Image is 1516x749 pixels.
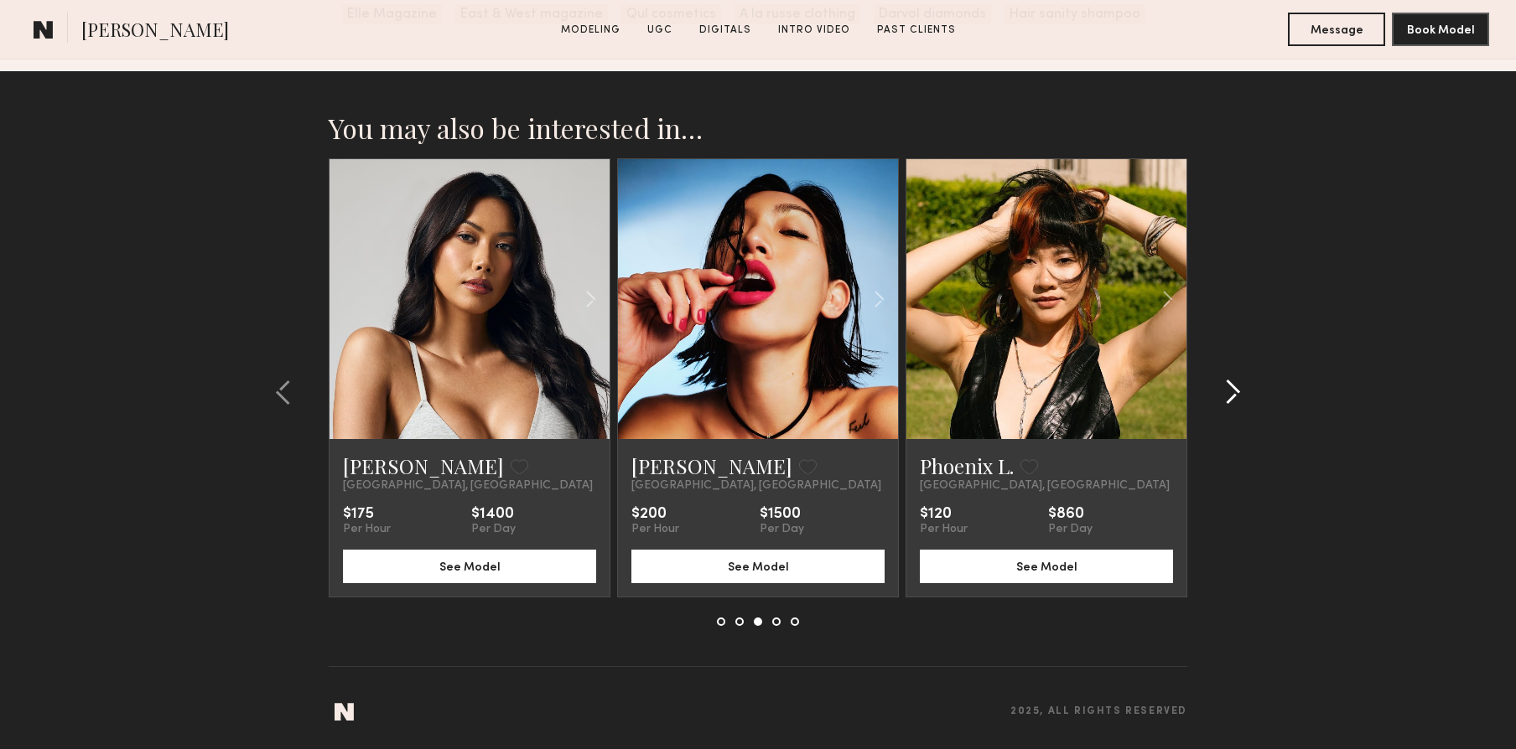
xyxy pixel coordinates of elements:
div: $860 [1048,506,1093,523]
div: $1500 [760,506,804,523]
div: $175 [343,506,391,523]
span: [GEOGRAPHIC_DATA], [GEOGRAPHIC_DATA] [631,479,881,493]
a: Modeling [554,23,627,38]
a: [PERSON_NAME] [631,452,792,479]
div: Per Day [760,523,804,536]
div: Per Hour [920,523,968,536]
a: Book Model [1392,22,1489,36]
span: [PERSON_NAME] [81,17,229,46]
button: Book Model [1392,13,1489,46]
button: Message [1288,13,1385,46]
a: See Model [343,559,596,573]
a: Intro Video [771,23,857,38]
div: $120 [920,506,968,523]
div: Per Hour [631,523,679,536]
a: Past Clients [870,23,963,38]
div: Per Day [471,523,516,536]
h2: You may also be interested in… [329,111,1187,145]
a: Phoenix L. [920,452,1014,479]
button: See Model [343,550,596,583]
div: Per Hour [343,523,391,536]
span: [GEOGRAPHIC_DATA], [GEOGRAPHIC_DATA] [343,479,593,493]
a: Digitals [693,23,758,38]
a: See Model [920,559,1173,573]
button: See Model [631,550,885,583]
a: UGC [641,23,679,38]
button: See Model [920,550,1173,583]
span: 2025, all rights reserved [1010,706,1187,717]
span: [GEOGRAPHIC_DATA], [GEOGRAPHIC_DATA] [920,479,1170,493]
div: $1400 [471,506,516,523]
div: Per Day [1048,523,1093,536]
div: $200 [631,506,679,523]
a: [PERSON_NAME] [343,452,504,479]
a: See Model [631,559,885,573]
